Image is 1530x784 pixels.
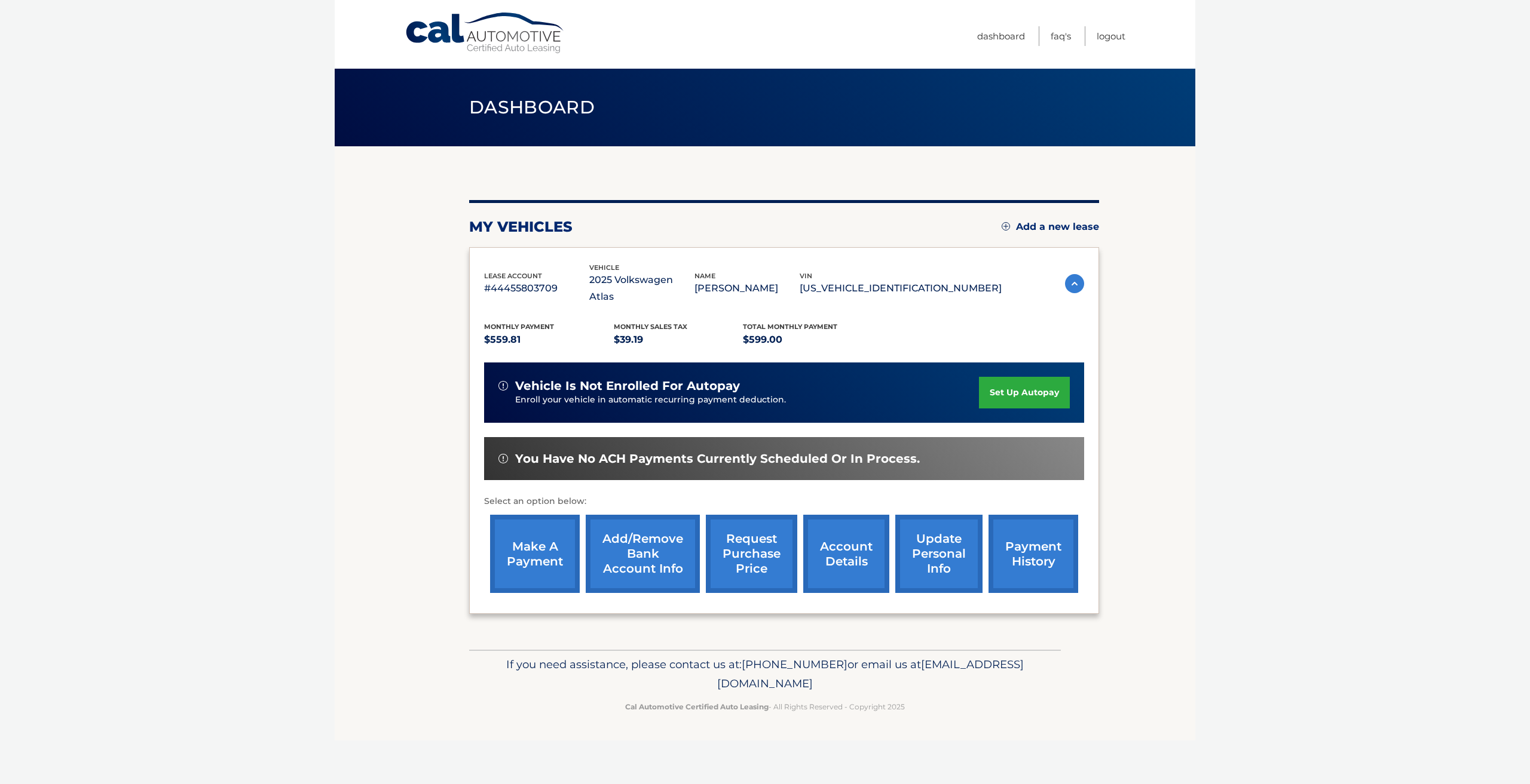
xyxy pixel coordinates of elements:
[800,272,812,280] span: vin
[743,322,837,331] span: Total Monthly Payment
[484,331,614,348] p: $559.81
[717,657,1024,690] span: [EMAIL_ADDRESS][DOMAIN_NAME]
[614,331,743,348] p: $39.19
[803,515,889,593] a: account details
[498,381,508,391] img: alert-white.svg
[979,377,1070,408] a: set up autopay
[405,12,566,54] a: Cal Automotive
[742,657,847,671] span: [PHONE_NUMBER]
[515,393,979,407] p: Enroll your vehicle in automatic recurring payment deduction.
[469,218,573,236] h2: my vehicles
[977,26,1025,46] a: Dashboard
[743,331,873,348] p: $599.00
[1002,222,1010,230] img: add.svg
[589,263,619,272] span: vehicle
[484,494,1084,509] p: Select an option below:
[515,451,920,466] span: You have no ACH payments currently scheduled or in process.
[498,454,508,463] img: alert-white.svg
[694,280,800,297] p: [PERSON_NAME]
[706,515,797,593] a: request purchase price
[469,96,595,118] span: Dashboard
[484,322,554,331] span: Monthly Payment
[1097,26,1125,46] a: Logout
[484,280,589,297] p: #44455803709
[625,702,769,711] strong: Cal Automotive Certified Auto Leasing
[989,515,1078,593] a: payment history
[800,280,1002,297] p: [US_VEHICLE_IDENTIFICATION_NUMBER]
[515,379,740,393] span: vehicle is not enrolled for autopay
[477,700,1053,713] p: - All Rights Reserved - Copyright 2025
[477,655,1053,693] p: If you need assistance, please contact us at: or email us at
[1002,221,1099,233] a: Add a new lease
[1065,274,1084,293] img: accordion-active.svg
[586,515,700,593] a: Add/Remove bank account info
[694,272,715,280] span: name
[895,515,983,593] a: update personal info
[1051,26,1071,46] a: FAQ's
[614,322,687,331] span: Monthly sales Tax
[589,272,694,305] p: 2025 Volkswagen Atlas
[490,515,580,593] a: make a payment
[484,272,542,280] span: lease account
